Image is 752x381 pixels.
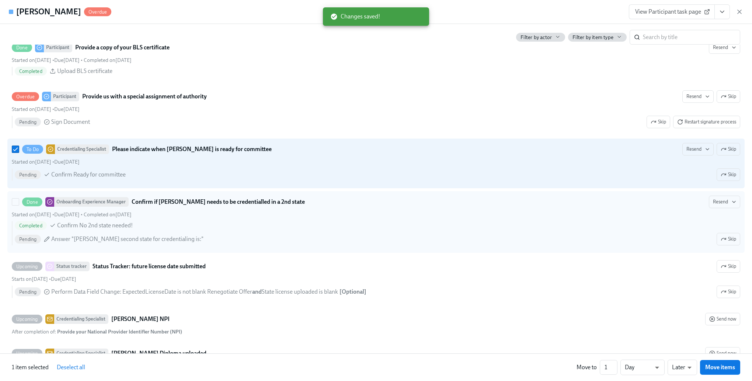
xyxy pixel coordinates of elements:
[717,260,740,273] button: UpcomingStatus trackerStatus Tracker: future license date submittedStarts on[DATE] •Due[DATE] Pen...
[12,328,182,335] div: After completion of :
[647,116,670,128] button: OverdueParticipantProvide us with a special assignment of authorityResendSkipStarted on[DATE] •Du...
[54,197,129,207] div: Onboarding Experience Manager
[577,363,597,371] div: Move to
[721,93,736,100] span: Skip
[51,92,79,101] div: Participant
[57,221,133,230] span: Confirm No 2nd state needed!
[643,30,740,45] input: Search by title
[54,349,108,358] div: Credentialing Specialist
[709,315,736,323] span: Send now
[721,288,736,296] span: Skip
[15,289,41,295] span: Pending
[54,314,108,324] div: Credentialing Specialist
[15,237,41,242] span: Pending
[12,211,132,218] div: • •
[51,171,126,179] span: Confirm Ready for committee
[700,360,740,375] button: Move items
[620,360,665,375] div: Day
[111,315,170,324] strong: [PERSON_NAME] NPI
[516,33,565,42] button: Filter by actor
[705,313,740,325] button: UpcomingCredentialing Specialist[PERSON_NAME] NPIAfter completion of: Provide your National Provi...
[132,198,305,206] strong: Confirm if [PERSON_NAME] needs to be credentialled in a 2nd state
[51,288,338,296] span: Perform Data Field Change :
[12,45,32,50] span: Done
[721,263,736,270] span: Skip
[93,262,206,271] strong: Status Tracker: future license date submitted
[721,235,736,243] span: Skip
[54,106,80,112] span: Tuesday, August 12th 2025, 10:00 am
[717,90,740,103] button: OverdueParticipantProvide us with a special assignment of authorityResendStarted on[DATE] •Due[DA...
[51,118,90,126] span: Sign Document
[54,57,80,63] span: Tuesday, August 12th 2025, 10:00 am
[705,364,735,371] span: Move items
[51,235,203,243] span: Answer "[PERSON_NAME] second state for credentialing is:"
[112,145,272,154] strong: Please indicate when [PERSON_NAME] is ready for committee
[15,69,47,74] span: Completed
[82,92,207,101] strong: Provide us with a special assignment of authority
[15,172,41,178] span: Pending
[51,276,76,282] span: Wednesday, August 6th 2025, 10:00 am
[12,351,42,356] span: Upcoming
[572,34,613,41] span: Filter by item type
[721,171,736,178] span: Skip
[717,233,740,245] button: DoneOnboarding Experience ManagerConfirm if [PERSON_NAME] needs to be credentialled in a 2nd stat...
[84,9,111,15] span: Overdue
[84,57,132,63] span: Tuesday, August 12th 2025, 10:29 am
[57,329,182,335] strong: Provide your National Provider Identifier Number (NPI)
[12,158,80,165] div: •
[635,8,709,15] span: View Participant task page
[12,57,51,63] span: Tuesday, August 5th 2025, 10:01 am
[22,147,43,152] span: To Do
[22,199,42,205] span: Done
[709,41,740,54] button: DoneParticipantProvide a copy of your BLS certificateStarted on[DATE] •Due[DATE] • Completed on[D...
[52,360,90,375] button: Deselect all
[12,317,42,322] span: Upcoming
[709,350,736,357] span: Send now
[12,276,48,282] span: Tuesday, August 5th 2025, 10:00 am
[705,347,740,360] button: UpcomingCredentialing Specialist[PERSON_NAME] Diploma uploadedAfter completion of: Upload a PDF o...
[12,363,49,371] p: 1 item selected
[682,90,714,103] button: OverdueParticipantProvide us with a special assignment of authoritySkipStarted on[DATE] •Due[DATE...
[84,212,132,218] span: Tuesday, August 5th 2025, 10:02 am
[651,118,666,126] span: Skip
[673,116,740,128] button: OverdueParticipantProvide us with a special assignment of authorityResendSkipStarted on[DATE] •Du...
[677,118,736,126] span: Restart signature process
[568,33,627,42] button: Filter by item type
[12,212,51,218] span: Tuesday, August 5th 2025, 10:01 am
[12,94,39,99] span: Overdue
[54,262,90,271] div: Status tracker
[12,57,132,64] div: • •
[16,6,81,17] h4: [PERSON_NAME]
[709,196,740,208] button: DoneOnboarding Experience ManagerConfirm if [PERSON_NAME] needs to be credentialled in a 2nd stat...
[12,106,51,112] span: Tuesday, August 5th 2025, 10:01 am
[12,106,80,113] div: •
[717,143,740,155] button: To DoCredentialing SpecialistPlease indicate when [PERSON_NAME] is ready for committeeResendStart...
[682,143,714,155] button: To DoCredentialing SpecialistPlease indicate when [PERSON_NAME] is ready for committeeSkipStarted...
[55,144,109,154] div: Credentialing Specialist
[713,44,736,51] span: Resend
[12,264,42,269] span: Upcoming
[717,168,740,181] button: To DoCredentialing SpecialistPlease indicate when [PERSON_NAME] is ready for committeeResendSkipS...
[252,288,262,295] strong: and
[713,198,736,206] span: Resend
[668,360,697,375] div: Later
[122,288,252,295] span: ExpectedLicenseDate is not blank Renegotiate Offer
[717,286,740,298] button: UpcomingStatus trackerStatus Tracker: future license date submittedSkipStarts on[DATE] •Due[DATE]...
[262,288,338,295] span: State license uploaded is blank
[44,43,72,52] div: Participant
[15,223,47,228] span: Completed
[686,93,710,100] span: Resend
[340,288,366,296] div: [ Optional ]
[686,146,710,153] span: Resend
[721,146,736,153] span: Skip
[54,159,80,165] span: Tuesday, January 20th 2026, 9:00 am
[75,43,170,52] strong: Provide a copy of your BLS certificate
[12,276,76,283] div: •
[714,4,730,19] button: View task page
[57,364,85,371] span: Deselect all
[57,67,112,75] span: Upload BLS certificate
[12,159,51,165] span: Tuesday, August 5th 2025, 10:01 am
[111,349,206,358] strong: [PERSON_NAME] Diploma uploaded
[54,212,80,218] span: Wednesday, August 6th 2025, 10:00 am
[521,34,552,41] span: Filter by actor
